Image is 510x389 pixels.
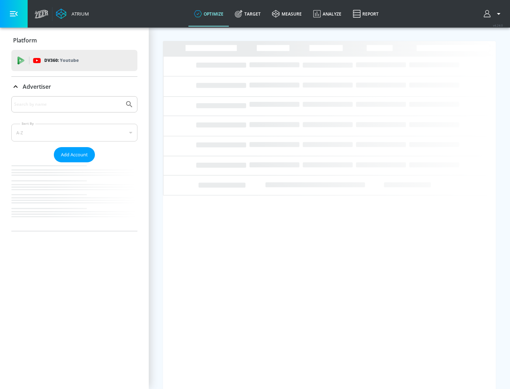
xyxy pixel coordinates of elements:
[347,1,384,27] a: Report
[11,96,137,231] div: Advertiser
[56,8,89,19] a: Atrium
[11,124,137,141] div: A-Z
[20,121,35,126] label: Sort By
[54,147,95,162] button: Add Account
[188,1,229,27] a: optimize
[13,36,37,44] p: Platform
[493,23,503,27] span: v 4.24.0
[44,57,79,64] p: DV360:
[11,162,137,231] nav: list of Advertiser
[229,1,266,27] a: Target
[11,30,137,50] div: Platform
[61,151,88,159] span: Add Account
[69,11,89,17] div: Atrium
[11,50,137,71] div: DV360: Youtube
[11,77,137,97] div: Advertiser
[266,1,307,27] a: measure
[14,100,121,109] input: Search by name
[60,57,79,64] p: Youtube
[307,1,347,27] a: Analyze
[23,83,51,91] p: Advertiser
